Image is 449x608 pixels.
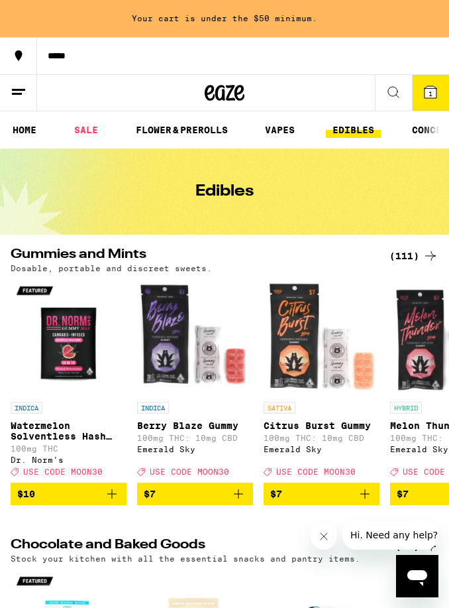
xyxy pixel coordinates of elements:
p: 100mg THC [11,444,126,453]
a: Open page for Citrus Burst Gummy from Emerald Sky [264,279,379,483]
a: FLOWER & PREROLLS [129,122,234,138]
p: Stock your kitchen with all the essential snacks and pantry items. [11,554,360,563]
p: Watermelon Solventless Hash Gummy [11,420,126,442]
a: (111) [389,248,438,264]
div: Dr. Norm's [11,456,126,464]
span: $10 [17,489,35,499]
h2: Chocolate and Baked Goods [11,538,374,554]
a: VAPES [258,122,301,138]
img: Emerald Sky - Citrus Burst Gummy [264,279,379,395]
p: Citrus Burst Gummy [264,420,379,431]
p: SATIVA [264,402,295,414]
p: INDICA [137,402,169,414]
iframe: Button to launch messaging window [396,555,438,597]
a: SALE [68,122,105,138]
a: Open page for Watermelon Solventless Hash Gummy from Dr. Norm's [11,279,126,483]
p: Dosable, portable and discreet sweets. [11,264,212,273]
p: HYBRID [390,402,422,414]
span: $7 [144,489,156,499]
div: Emerald Sky [264,445,379,454]
span: USE CODE MOON30 [276,467,356,476]
button: Add to bag [264,483,379,505]
p: INDICA [11,402,42,414]
a: EDIBLES [326,122,381,138]
p: 100mg THC: 10mg CBD [264,434,379,442]
button: 1 [412,75,449,111]
iframe: Message from company [342,520,438,550]
button: Add to bag [11,483,126,505]
span: USE CODE MOON30 [23,467,103,476]
div: Emerald Sky [137,445,253,454]
span: 1 [428,90,432,97]
img: Dr. Norm's - Watermelon Solventless Hash Gummy [11,279,126,395]
h1: Edibles [195,184,254,200]
span: $7 [270,489,282,499]
img: Emerald Sky - Berry Blaze Gummy [137,279,253,395]
button: Add to bag [137,483,253,505]
p: Berry Blaze Gummy [137,420,253,431]
a: HOME [6,122,43,138]
iframe: Close message [311,523,337,550]
a: Open page for Berry Blaze Gummy from Emerald Sky [137,279,253,483]
span: $7 [397,489,409,499]
h2: Gummies and Mints [11,248,374,264]
span: USE CODE MOON30 [150,467,229,476]
p: 100mg THC: 10mg CBD [137,434,253,442]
